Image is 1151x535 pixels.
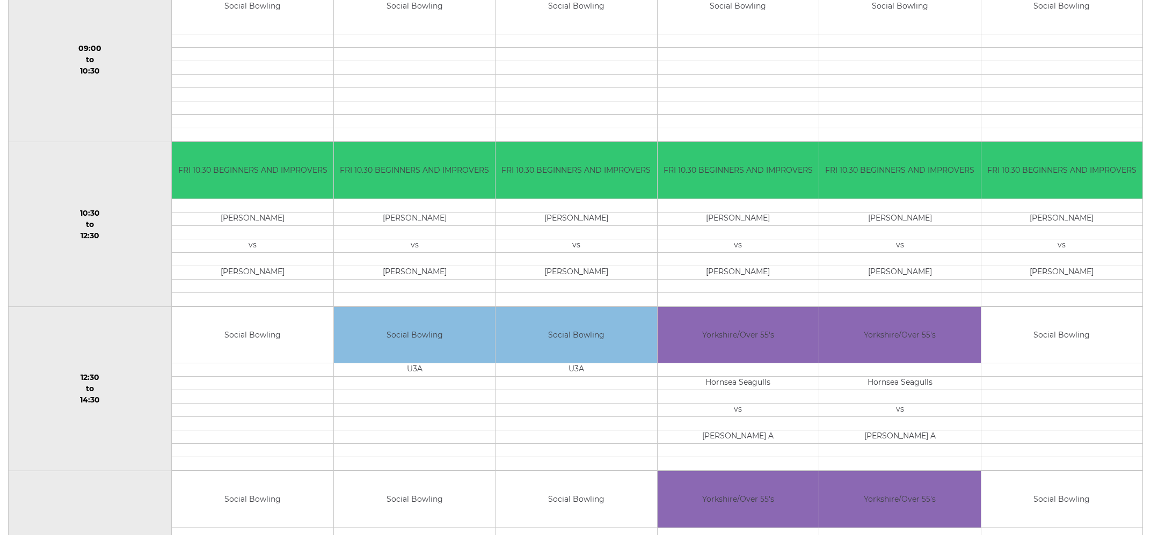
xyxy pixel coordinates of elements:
[496,471,657,527] td: Social Bowling
[334,142,495,199] td: FRI 10.30 BEGINNERS AND IMPROVERS
[658,142,819,199] td: FRI 10.30 BEGINNERS AND IMPROVERS
[981,212,1142,225] td: [PERSON_NAME]
[981,266,1142,279] td: [PERSON_NAME]
[658,377,819,390] td: Hornsea Seagulls
[172,307,333,363] td: Social Bowling
[658,266,819,279] td: [PERSON_NAME]
[172,239,333,252] td: vs
[496,212,657,225] td: [PERSON_NAME]
[334,239,495,252] td: vs
[496,142,657,199] td: FRI 10.30 BEGINNERS AND IMPROVERS
[172,266,333,279] td: [PERSON_NAME]
[819,430,980,444] td: [PERSON_NAME] A
[496,307,657,363] td: Social Bowling
[658,404,819,417] td: vs
[658,430,819,444] td: [PERSON_NAME] A
[819,471,980,527] td: Yorkshire/Over 55's
[819,212,980,225] td: [PERSON_NAME]
[658,471,819,527] td: Yorkshire/Over 55's
[9,306,172,471] td: 12:30 to 14:30
[819,307,980,363] td: Yorkshire/Over 55's
[172,142,333,199] td: FRI 10.30 BEGINNERS AND IMPROVERS
[819,239,980,252] td: vs
[172,471,333,527] td: Social Bowling
[334,266,495,279] td: [PERSON_NAME]
[496,363,657,377] td: U3A
[819,377,980,390] td: Hornsea Seagulls
[496,266,657,279] td: [PERSON_NAME]
[334,471,495,527] td: Social Bowling
[981,307,1142,363] td: Social Bowling
[981,471,1142,527] td: Social Bowling
[658,239,819,252] td: vs
[819,142,980,199] td: FRI 10.30 BEGINNERS AND IMPROVERS
[981,239,1142,252] td: vs
[334,212,495,225] td: [PERSON_NAME]
[819,404,980,417] td: vs
[334,307,495,363] td: Social Bowling
[819,266,980,279] td: [PERSON_NAME]
[9,142,172,307] td: 10:30 to 12:30
[172,212,333,225] td: [PERSON_NAME]
[658,307,819,363] td: Yorkshire/Over 55's
[496,239,657,252] td: vs
[334,363,495,377] td: U3A
[981,142,1142,199] td: FRI 10.30 BEGINNERS AND IMPROVERS
[658,212,819,225] td: [PERSON_NAME]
